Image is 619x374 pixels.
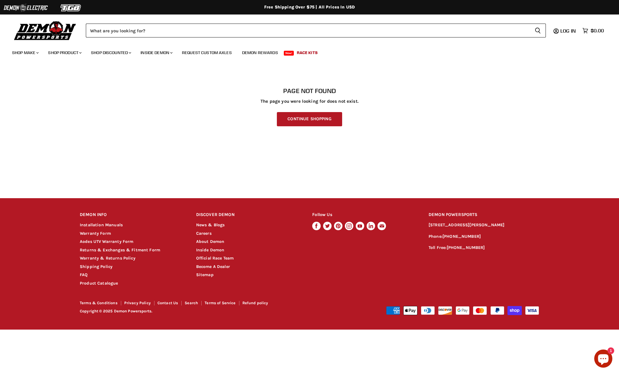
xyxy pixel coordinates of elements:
a: FAQ [80,272,88,277]
nav: Footer [80,301,310,307]
a: Shop Product [44,47,85,59]
p: Copyright © 2025 Demon Powersports. [80,309,310,314]
span: Log in [560,28,576,34]
img: Demon Electric Logo 2 [3,2,48,14]
img: TGB Logo 2 [48,2,94,14]
a: Contact Us [157,301,178,305]
a: Careers [196,231,212,236]
a: Terms of Service [205,301,235,305]
a: Inside Demon [196,247,225,253]
p: Toll Free: [429,244,539,251]
a: Sitemap [196,272,214,277]
a: Inside Demon [136,47,176,59]
p: Phone: [429,233,539,240]
a: Demon Rewards [238,47,283,59]
a: Official Race Team [196,256,234,261]
a: Aodes UTV Warranty Form [80,239,133,244]
a: [PHONE_NUMBER] [447,245,485,250]
a: Refund policy [242,301,268,305]
a: Installation Manuals [80,222,123,227]
img: Demon Powersports [12,20,78,41]
a: Product Catalogue [80,281,118,286]
form: Product [86,24,546,37]
a: $0.00 [579,26,607,35]
a: Terms & Conditions [80,301,118,305]
h1: Page not found [80,87,539,95]
ul: Main menu [8,44,602,59]
button: Search [530,24,546,37]
a: Privacy Policy [124,301,151,305]
a: About Demon [196,239,225,244]
a: Shop Make [8,47,42,59]
a: News & Blogs [196,222,225,227]
a: Continue Shopping [277,112,342,126]
h2: DEMON POWERSPORTS [429,208,539,222]
a: Request Custom Axles [177,47,236,59]
inbox-online-store-chat: Shopify online store chat [592,350,614,369]
span: New! [284,51,294,56]
p: [STREET_ADDRESS][PERSON_NAME] [429,222,539,229]
h2: DEMON INFO [80,208,185,222]
a: Warranty Form [80,231,111,236]
a: Returns & Exchanges & Fitment Form [80,247,160,253]
a: Warranty & Returns Policy [80,256,135,261]
span: $0.00 [591,28,604,34]
a: [PHONE_NUMBER] [442,234,481,239]
a: Search [185,301,198,305]
a: Race Kits [292,47,322,59]
a: Become A Dealer [196,264,230,269]
h2: DISCOVER DEMON [196,208,301,222]
input: Search [86,24,530,37]
p: The page you were looking for does not exist. [80,99,539,104]
a: Shop Discounted [86,47,135,59]
div: Free Shipping Over $75 | All Prices In USD [68,5,551,10]
a: Log in [558,28,579,34]
h2: Follow Us [312,208,417,222]
a: Shipping Policy [80,264,112,269]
